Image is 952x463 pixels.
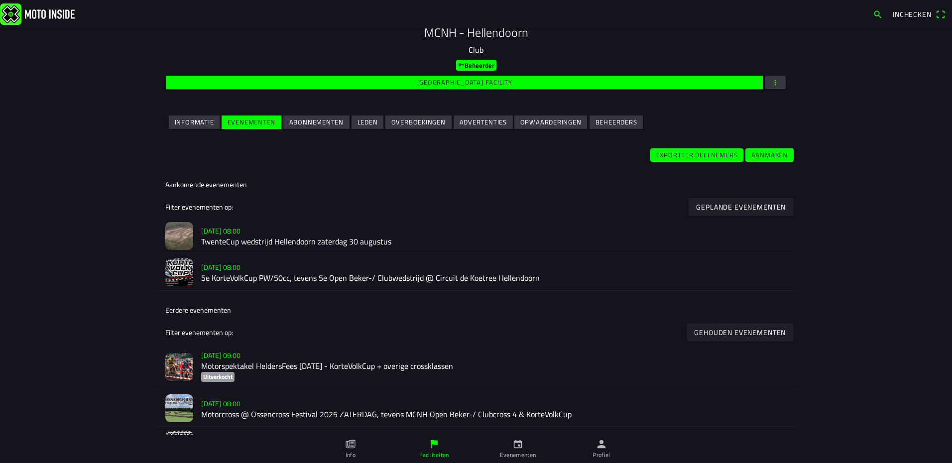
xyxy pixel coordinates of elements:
img: Ha3ok8qWgqMqhCegOqMeH6EPnpdZTlWwVd9D12Sg.jpg [165,395,193,423]
ion-button: Leden [352,116,383,129]
ion-text: Geplande evenementen [697,204,786,211]
img: wnU9VZkziWAzZjs8lAG3JHcHr0adhkas7rPV26Ps.jpg [165,258,193,286]
ion-icon: key [458,61,465,68]
ion-label: Filter evenementen op: [165,327,233,338]
ion-button: Evenementen [222,116,281,129]
ion-button: Exporteer deelnemers [650,149,743,162]
ion-button: Abonnementen [283,116,350,129]
ion-button: Overboekingen [385,116,452,129]
h2: Motorspektakel HeldersFees [DATE] - KorteVolkCup + overige crossklassen [201,361,787,371]
ion-badge: Beheerder [456,60,496,71]
img: Ba4Di6B5ITZNvhKpd2BQjjiAQmsC0dfyG0JCHNTy.jpg [165,222,193,250]
ion-text: Uitverkocht [203,372,233,382]
ion-icon: person [596,439,607,450]
h2: 5e KorteVolkCup PW/50cc, tevens 5e Open Beker-/ Clubwedstrijd @ Circuit de Koetree Hellendoorn [201,274,787,283]
ion-label: Aankomende evenementen [165,179,247,190]
h1: MCNH - Hellendoorn [165,25,787,40]
ion-label: Faciliteiten [419,451,449,460]
h2: TwenteCup wedstrijd Hellendoorn zaterdag 30 augustus [201,237,787,247]
p: Club [165,44,787,56]
img: ToOTEnApZJVj9Pzz1xRwSzyklFozcXcY1oM9IXHl.jpg [165,353,193,381]
ion-button: Aanmaken [745,149,794,162]
ion-icon: paper [345,439,356,450]
ion-label: Info [346,451,356,460]
ion-text: [DATE] 08:00 [201,262,240,273]
ion-text: Gehouden evenementen [695,329,786,336]
ion-button: Informatie [169,116,220,129]
ion-label: Evenementen [500,451,536,460]
ion-button: Beheerders [590,116,643,129]
ion-text: [DATE] 08:00 [201,226,240,236]
ion-label: Eerdere evenementen [165,305,231,315]
ion-text: [DATE] 08:30 [201,435,240,445]
img: YMpJ62BWMWKCnTbfNzwgQXjc89LTK2jy3k2iPbC0.jpg [165,431,193,459]
ion-icon: calendar [512,439,523,450]
ion-button: Opwaarderingen [514,116,587,129]
span: Inchecken [893,9,932,19]
ion-label: Filter evenementen op: [165,202,233,212]
ion-text: [DATE] 09:00 [201,350,240,360]
h2: Motorcross @ Ossencross Festival 2025 ZATERDAG, tevens MCNH Open Beker-/ Clubcross 4 & KorteVolkCup [201,410,787,419]
ion-text: [DATE] 08:00 [201,398,240,409]
a: search [868,5,888,22]
ion-label: Profiel [593,451,610,460]
ion-button: [GEOGRAPHIC_DATA] facility [166,76,763,89]
ion-button: Advertenties [454,116,513,129]
a: Incheckenqr scanner [888,5,950,22]
ion-icon: flag [429,439,440,450]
